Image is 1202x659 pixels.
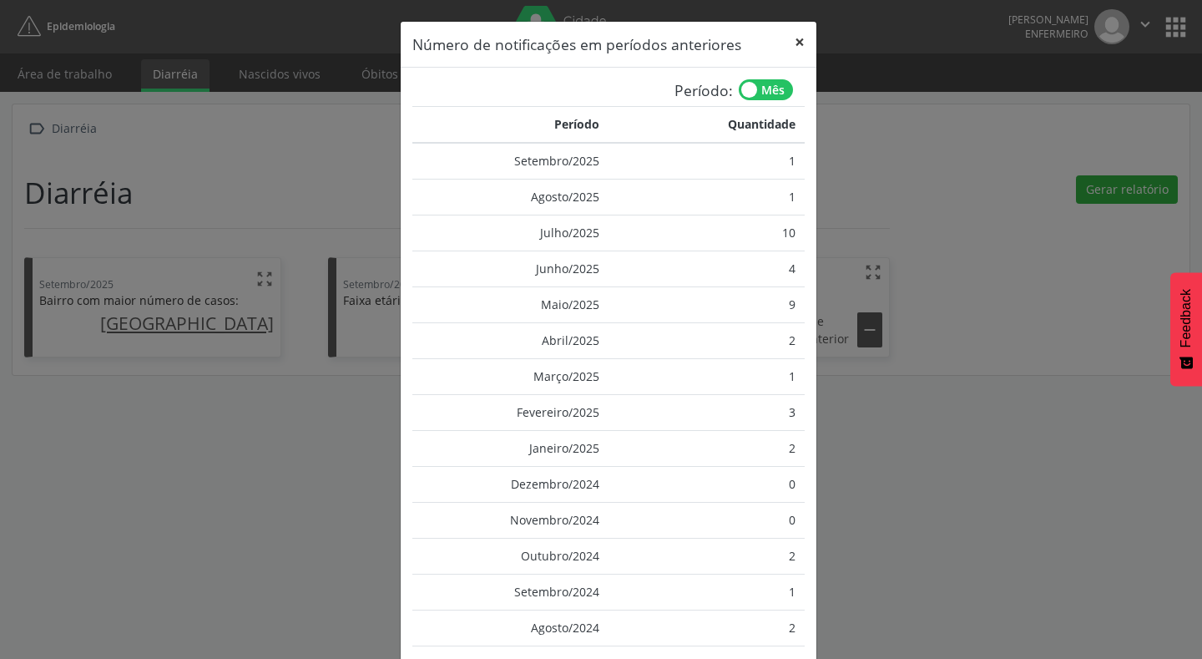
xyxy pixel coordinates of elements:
[412,610,609,646] td: Agosto/2024
[609,574,805,610] td: 1
[609,251,805,286] td: 4
[1170,272,1202,386] button: Feedback - Mostrar pesquisa
[609,502,805,538] td: 0
[617,115,795,133] div: Quantidade
[412,358,609,394] td: Março/2025
[412,179,609,215] td: Agosto/2025
[421,115,599,133] div: Período
[412,466,609,502] td: Dezembro/2024
[412,33,741,55] h5: Número de notificações em períodos anteriores
[609,286,805,322] td: 9
[609,394,805,430] td: 3
[609,215,805,251] td: 10
[412,215,609,251] td: Julho/2025
[609,358,805,394] td: 1
[412,286,609,322] td: Maio/2025
[609,322,805,358] td: 2
[412,502,609,538] td: Novembro/2024
[412,574,609,610] td: Setembro/2024
[609,610,805,646] td: 2
[609,466,805,502] td: 0
[412,538,609,574] td: Outubro/2024
[609,179,805,215] td: 1
[412,322,609,358] td: Abril/2025
[783,22,816,63] button: Close
[412,430,609,466] td: Janeiro/2025
[761,79,785,100] span: Mês
[609,143,805,180] td: 1
[674,79,739,106] span: Período:
[1179,289,1194,347] span: Feedback
[412,251,609,286] td: Junho/2025
[412,394,609,430] td: Fevereiro/2025
[609,538,805,574] td: 2
[412,143,609,180] td: Setembro/2025
[609,430,805,466] td: 2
